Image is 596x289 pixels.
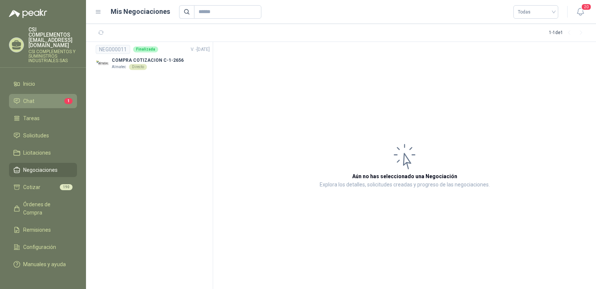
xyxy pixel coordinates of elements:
[129,64,147,70] div: Directo
[191,47,210,52] span: V. - [DATE]
[9,223,77,237] a: Remisiones
[28,49,77,63] p: CSI COMPLEMENTOS Y SUMINISTROS INDUSTRIALES SAS
[9,111,77,125] a: Tareas
[23,131,49,140] span: Solicitudes
[133,46,158,52] div: Finalizada
[549,27,587,39] div: 1 - 1 de 1
[28,27,77,48] p: CSI COMPLEMENTOS [EMAIL_ADDRESS][DOMAIN_NAME]
[9,180,77,194] a: Cotizar190
[23,183,40,191] span: Cotizar
[111,6,170,17] h1: Mis Negociaciones
[9,9,47,18] img: Logo peakr
[9,94,77,108] a: Chat1
[9,197,77,220] a: Órdenes de Compra
[574,5,587,19] button: 20
[518,6,554,18] span: Todas
[9,77,77,91] a: Inicio
[23,260,66,268] span: Manuales y ayuda
[9,257,77,271] a: Manuales y ayuda
[23,149,51,157] span: Licitaciones
[9,128,77,143] a: Solicitudes
[23,166,58,174] span: Negociaciones
[23,80,35,88] span: Inicio
[112,64,126,70] p: Almatec
[352,172,457,180] h3: Aún no has seleccionado una Negociación
[112,57,184,64] p: COMPRA COTIZACION C-1-2656
[96,45,210,70] a: NEG000011FinalizadaV. -[DATE] Company LogoCOMPRA COTIZACION C-1-2656AlmatecDirecto
[23,97,34,105] span: Chat
[64,98,73,104] span: 1
[96,57,109,70] img: Company Logo
[581,3,592,10] span: 20
[23,243,56,251] span: Configuración
[9,163,77,177] a: Negociaciones
[23,226,51,234] span: Remisiones
[9,240,77,254] a: Configuración
[9,146,77,160] a: Licitaciones
[23,114,40,122] span: Tareas
[96,45,130,54] div: NEG000011
[60,184,73,190] span: 190
[320,180,490,189] p: Explora los detalles, solicitudes creadas y progreso de las negociaciones.
[23,200,70,217] span: Órdenes de Compra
